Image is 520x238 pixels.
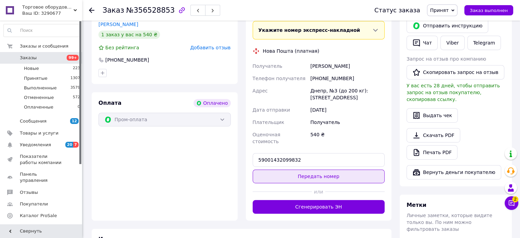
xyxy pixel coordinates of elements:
div: [DATE] [309,104,386,116]
div: Статус заказа [374,7,420,14]
span: Принятые [24,75,48,82]
span: У вас есть 28 дней, чтобы отправить запрос на отзыв покупателю, скопировав ссылку. [406,83,500,102]
span: Новые [24,65,39,72]
button: Заказ выполнен [464,5,513,15]
span: Личные заметки, которые видите только вы. По ним можно фильтровать заказы [406,213,492,232]
span: Плательщик [253,120,284,125]
span: 20 [65,142,73,148]
span: Оплата [98,100,121,106]
span: или [312,188,325,195]
a: Печать PDF [406,145,457,160]
button: Выдать чек [406,108,458,123]
div: Вернуться назад [89,7,94,14]
span: 3579 [70,85,80,91]
span: Каталог ProSale [20,213,57,219]
button: Скопировать запрос на отзыв [406,65,504,79]
button: Передать номер [253,170,385,183]
a: Viber [440,36,464,50]
span: Заказы и сообщения [20,43,68,49]
span: Выполненные [24,85,57,91]
span: Панель управления [20,171,63,184]
input: Поиск [4,24,80,37]
button: Сгенерировать ЭН [253,200,385,214]
span: Принят [430,8,449,13]
div: [PHONE_NUMBER] [309,72,386,85]
div: Оплачено [194,99,230,107]
span: Укажите номер экспресс-накладной [258,27,360,33]
button: Вернуть деньги покупателю [406,165,501,179]
span: 12 [70,118,79,124]
span: Заказы [20,55,37,61]
span: Покупатели [20,201,48,207]
a: Telegram [467,36,501,50]
span: Адрес [253,88,268,93]
span: Метки [406,202,426,208]
span: Заказ [103,6,124,14]
span: Дата отправки [253,107,290,113]
span: Запрос на отзыв про компанию [406,56,486,62]
span: 99+ [67,55,79,61]
span: Отзывы [20,189,38,196]
span: Товары и услуги [20,130,58,136]
span: 2 [512,196,518,202]
span: Телефон получателя [253,76,306,81]
div: 1 заказ у вас на 540 ₴ [98,30,160,39]
span: 572 [73,95,80,101]
span: Заказ выполнен [470,8,508,13]
div: Ваш ID: 3290677 [22,10,82,16]
a: Скачать PDF [406,128,460,142]
span: 223 [73,65,80,72]
span: Добавить отзыв [190,45,230,50]
button: Чат с покупателем2 [505,196,518,210]
span: Торговое оборудование "TORGMASTER" [22,4,74,10]
span: Показатели работы компании [20,153,63,166]
a: [PERSON_NAME] [98,22,138,27]
span: Получатель [253,63,282,69]
span: Без рейтинга [105,45,139,50]
input: Номер экспресс-накладной [253,153,385,167]
div: Днепр, №3 (до 200 кг): [STREET_ADDRESS] [309,85,386,104]
span: Сообщения [20,118,46,124]
div: Нова Пошта (платная) [261,48,321,54]
span: Отмененные [24,95,54,101]
span: 1307 [70,75,80,82]
div: Получатель [309,116,386,128]
span: Уведомления [20,142,51,148]
div: 540 ₴ [309,128,386,148]
span: №356528853 [126,6,175,14]
span: Оплаченные [24,104,53,110]
span: Оценочная стоимость [253,132,280,144]
div: [PERSON_NAME] [309,60,386,72]
button: Отправить инструкцию [406,18,488,33]
div: [PHONE_NUMBER] [105,57,150,63]
span: 7 [73,142,79,148]
span: 0 [78,104,80,110]
button: Чат [406,36,438,50]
